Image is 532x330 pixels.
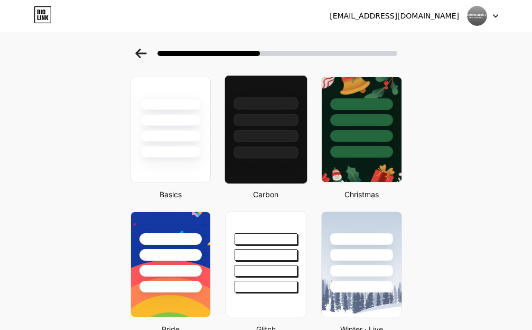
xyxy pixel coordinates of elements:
div: Carbon [222,189,310,200]
div: Christmas [318,189,405,200]
div: Basics [127,189,214,200]
img: slamzoneglobal [467,6,487,26]
div: [EMAIL_ADDRESS][DOMAIN_NAME] [330,11,459,22]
